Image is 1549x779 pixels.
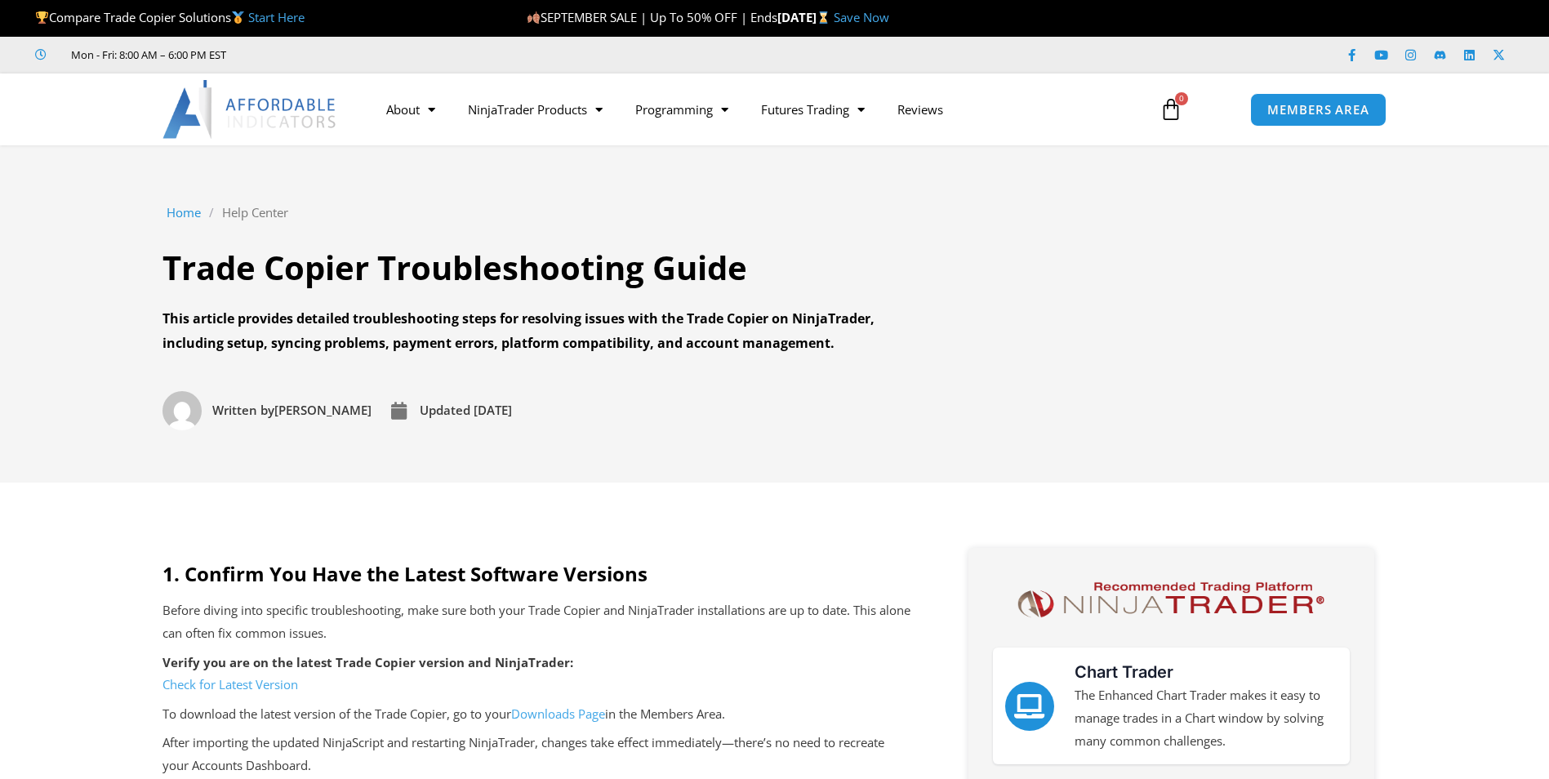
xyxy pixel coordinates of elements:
span: Mon - Fri: 8:00 AM – 6:00 PM EST [67,45,226,65]
strong: 1. Confirm You Have the Latest Software Versions [162,560,648,587]
a: Chart Trader [1005,682,1054,731]
a: Downloads Page [511,706,605,722]
a: 0 [1135,86,1207,133]
a: NinjaTrader Products [452,91,619,128]
a: Reviews [881,91,959,128]
a: Home [167,202,201,225]
div: This article provides detailed troubleshooting steps for resolving issues with the Trade Copier o... [162,307,914,355]
a: MEMBERS AREA [1250,93,1387,127]
strong: [DATE] [777,9,834,25]
a: About [370,91,452,128]
strong: Verify you are on the latest Trade Copier version and NinjaTrader: [162,654,573,670]
time: [DATE] [474,402,512,418]
p: Before diving into specific troubleshooting, make sure both your Trade Copier and NinjaTrader ins... [162,599,911,645]
img: 🥇 [232,11,244,24]
span: / [209,202,214,225]
p: The Enhanced Chart Trader makes it easy to manage trades in a Chart window by solving many common... [1075,684,1338,753]
img: ⌛ [817,11,830,24]
iframe: Customer reviews powered by Trustpilot [249,47,494,63]
a: Futures Trading [745,91,881,128]
img: NinjaTrader Logo | Affordable Indicators – NinjaTrader [1010,576,1331,623]
span: SEPTEMBER SALE | Up To 50% OFF | Ends [527,9,777,25]
a: Chart Trader [1075,662,1173,682]
a: Start Here [248,9,305,25]
span: Written by [212,402,274,418]
h1: Trade Copier Troubleshooting Guide [162,245,914,291]
span: MEMBERS AREA [1267,104,1369,116]
p: After importing the updated NinjaScript and restarting NinjaTrader, changes take effect immediate... [162,732,911,777]
nav: Menu [370,91,1141,128]
p: To download the latest version of the Trade Copier, go to your in the Members Area. [162,703,911,726]
img: LogoAI | Affordable Indicators – NinjaTrader [162,80,338,139]
a: Check for Latest Version [162,676,298,692]
img: Picture of David Koehler [162,391,202,430]
span: [PERSON_NAME] [208,399,372,422]
a: Programming [619,91,745,128]
img: 🍂 [527,11,540,24]
img: 🏆 [36,11,48,24]
span: Updated [420,402,470,418]
span: Compare Trade Copier Solutions [35,9,305,25]
a: Save Now [834,9,889,25]
span: 0 [1175,92,1188,105]
a: Help Center [222,202,288,225]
